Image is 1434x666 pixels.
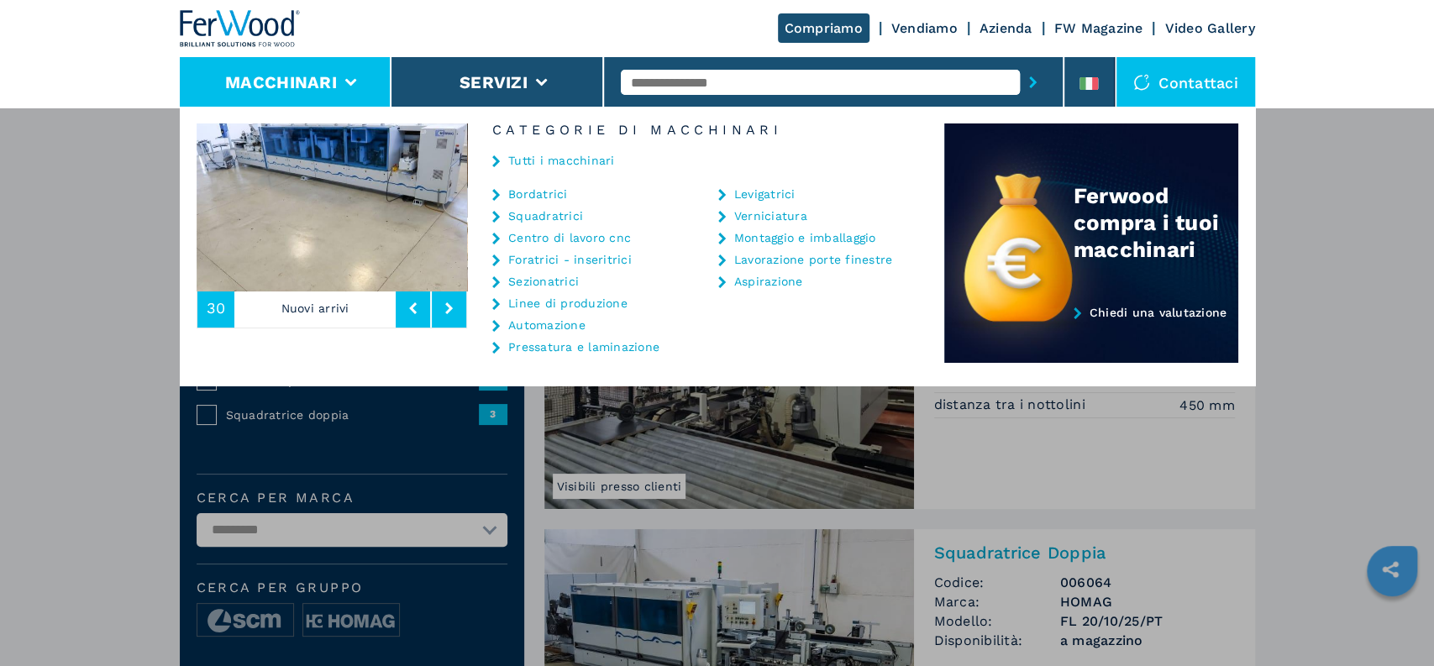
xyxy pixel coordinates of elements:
[734,232,876,244] a: Montaggio e imballaggio
[197,123,467,291] img: image
[234,289,396,328] p: Nuovi arrivi
[1164,20,1254,36] a: Video Gallery
[1020,63,1046,102] button: submit-button
[1116,57,1255,108] div: Contattaci
[467,123,738,291] img: image
[1133,74,1150,91] img: Contattaci
[467,123,944,137] h6: Categorie di Macchinari
[734,275,803,287] a: Aspirazione
[180,10,301,47] img: Ferwood
[508,275,579,287] a: Sezionatrici
[225,72,337,92] button: Macchinari
[508,210,583,222] a: Squadratrici
[508,297,628,309] a: Linee di produzione
[891,20,958,36] a: Vendiamo
[980,20,1032,36] a: Azienda
[734,210,807,222] a: Verniciatura
[778,13,869,43] a: Compriamo
[508,155,615,166] a: Tutti i macchinari
[1054,20,1143,36] a: FW Magazine
[508,254,632,265] a: Foratrici - inseritrici
[508,319,586,331] a: Automazione
[1074,182,1238,263] div: Ferwood compra i tuoi macchinari
[944,306,1238,364] a: Chiedi una valutazione
[734,254,893,265] a: Lavorazione porte finestre
[508,341,659,353] a: Pressatura e laminazione
[734,188,796,200] a: Levigatrici
[508,188,568,200] a: Bordatrici
[460,72,528,92] button: Servizi
[207,301,226,316] span: 30
[508,232,631,244] a: Centro di lavoro cnc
